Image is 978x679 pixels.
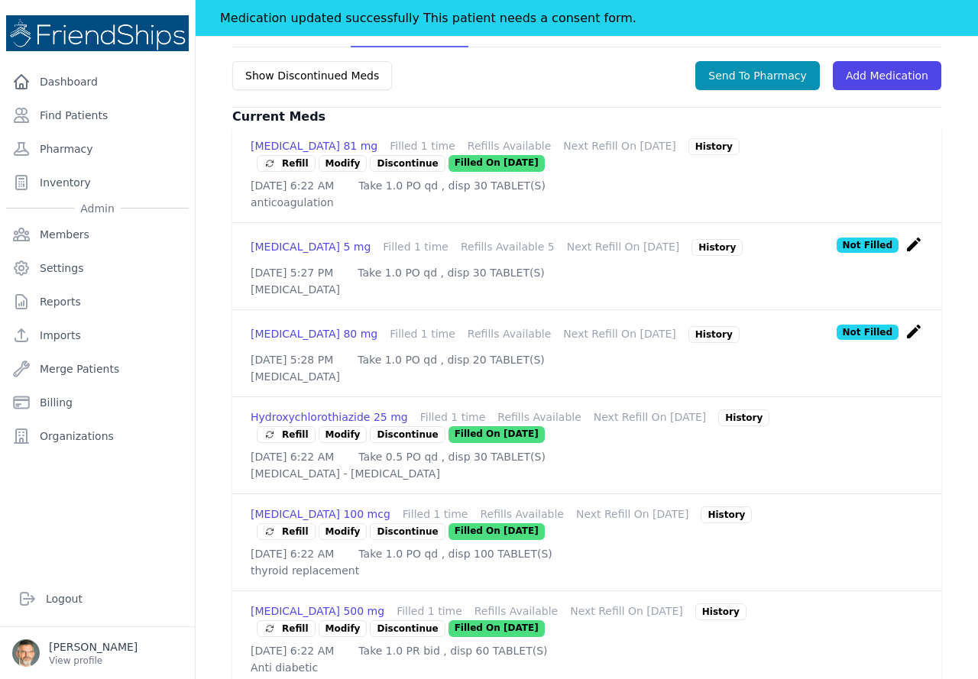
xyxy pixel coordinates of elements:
[570,603,683,620] div: Next Refill On [DATE]
[837,238,899,253] p: Not Filled
[837,325,899,340] p: Not Filled
[251,563,923,578] p: thyroid replacement
[567,239,680,256] div: Next Refill On [DATE]
[232,61,392,90] button: Show Discontinued Meds
[232,108,941,126] h3: Current Meds
[468,138,551,155] div: Refills Available
[319,523,368,540] a: Modify
[319,426,368,443] a: Modify
[370,523,445,540] p: Discontinue
[403,506,468,523] div: Filled 1 time
[358,265,545,280] p: Take 1.0 PO qd , disp 30 TABLET(S)
[251,660,923,675] p: Anti diabetic
[251,138,377,155] div: [MEDICAL_DATA] 81 mg
[264,621,309,636] span: Refill
[905,322,923,341] i: create
[358,546,552,561] p: Take 1.0 PO qd , disp 100 TABLET(S)
[6,66,189,97] a: Dashboard
[688,326,740,343] div: History
[251,265,333,280] p: [DATE] 5:27 PM
[688,138,740,155] div: History
[251,409,408,426] div: Hydroxychlorothiazide 25 mg
[6,354,189,384] a: Merge Patients
[449,523,545,540] p: Filled On [DATE]
[12,584,183,614] a: Logout
[474,603,558,620] div: Refills Available
[833,61,941,90] a: Add Medication
[319,620,368,637] a: Modify
[449,155,545,172] p: Filled On [DATE]
[6,253,189,283] a: Settings
[251,603,384,620] div: [MEDICAL_DATA] 500 mg
[905,235,923,254] i: create
[449,620,545,637] p: Filled On [DATE]
[251,643,334,658] p: [DATE] 6:22 AM
[397,603,462,620] div: Filled 1 time
[251,326,377,343] div: [MEDICAL_DATA] 80 mg
[695,61,820,90] button: Send To Pharmacy
[251,369,923,384] p: [MEDICAL_DATA]
[390,138,455,155] div: Filled 1 time
[251,178,334,193] p: [DATE] 6:22 AM
[383,239,449,256] div: Filled 1 time
[905,242,923,257] a: create
[49,639,138,655] p: [PERSON_NAME]
[390,326,455,343] div: Filled 1 time
[576,506,689,523] div: Next Refill On [DATE]
[251,282,923,297] p: [MEDICAL_DATA]
[468,326,551,343] div: Refills Available
[563,138,676,155] div: Next Refill On [DATE]
[251,352,333,367] p: [DATE] 5:28 PM
[6,219,189,250] a: Members
[6,15,189,51] img: Medical Missions EMR
[905,329,923,344] a: create
[319,155,368,172] a: Modify
[449,426,545,443] p: Filled On [DATE]
[370,155,445,172] p: Discontinue
[6,286,189,317] a: Reports
[358,449,546,464] p: Take 0.5 PO qd , disp 30 TABLET(S)
[6,134,189,164] a: Pharmacy
[251,466,923,481] p: [MEDICAL_DATA] - [MEDICAL_DATA]
[497,409,581,426] div: Refills Available
[74,201,121,216] span: Admin
[264,524,309,539] span: Refill
[594,409,707,426] div: Next Refill On [DATE]
[691,239,743,256] div: History
[6,320,189,351] a: Imports
[264,427,309,442] span: Refill
[6,167,189,198] a: Inventory
[480,506,563,523] div: Refills Available
[251,546,334,561] p: [DATE] 6:22 AM
[251,449,334,464] p: [DATE] 6:22 AM
[6,387,189,418] a: Billing
[370,426,445,443] p: Discontinue
[264,156,309,171] span: Refill
[12,639,183,667] a: [PERSON_NAME] View profile
[251,239,371,256] div: [MEDICAL_DATA] 5 mg
[701,506,752,523] div: History
[358,643,547,658] p: Take 1.0 PR bid , disp 60 TABLET(S)
[563,326,676,343] div: Next Refill On [DATE]
[358,178,546,193] p: Take 1.0 PO qd , disp 30 TABLET(S)
[6,100,189,131] a: Find Patients
[461,239,555,256] div: Refills Available 5
[420,409,486,426] div: Filled 1 time
[6,421,189,451] a: Organizations
[358,352,545,367] p: Take 1.0 PO qd , disp 20 TABLET(S)
[370,620,445,637] p: Discontinue
[718,409,769,426] div: History
[49,655,138,667] p: View profile
[251,506,390,523] div: [MEDICAL_DATA] 100 mcg
[251,195,923,210] p: anticoagulation
[695,603,746,620] div: History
